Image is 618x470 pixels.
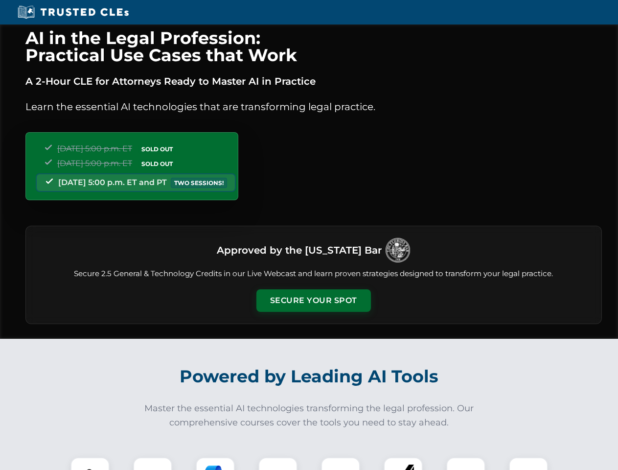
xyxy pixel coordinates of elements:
p: Learn the essential AI technologies that are transforming legal practice. [25,99,602,115]
h2: Powered by Leading AI Tools [38,359,580,394]
h1: AI in the Legal Profession: Practical Use Cases that Work [25,29,602,64]
span: [DATE] 5:00 p.m. ET [57,144,132,153]
h3: Approved by the [US_STATE] Bar [217,241,382,259]
span: SOLD OUT [138,159,176,169]
img: Trusted CLEs [15,5,132,20]
button: Secure Your Spot [256,289,371,312]
p: Secure 2.5 General & Technology Credits in our Live Webcast and learn proven strategies designed ... [38,268,590,280]
p: Master the essential AI technologies transforming the legal profession. Our comprehensive courses... [138,401,481,430]
p: A 2-Hour CLE for Attorneys Ready to Master AI in Practice [25,73,602,89]
img: Logo [386,238,410,262]
span: [DATE] 5:00 p.m. ET [57,159,132,168]
span: SOLD OUT [138,144,176,154]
